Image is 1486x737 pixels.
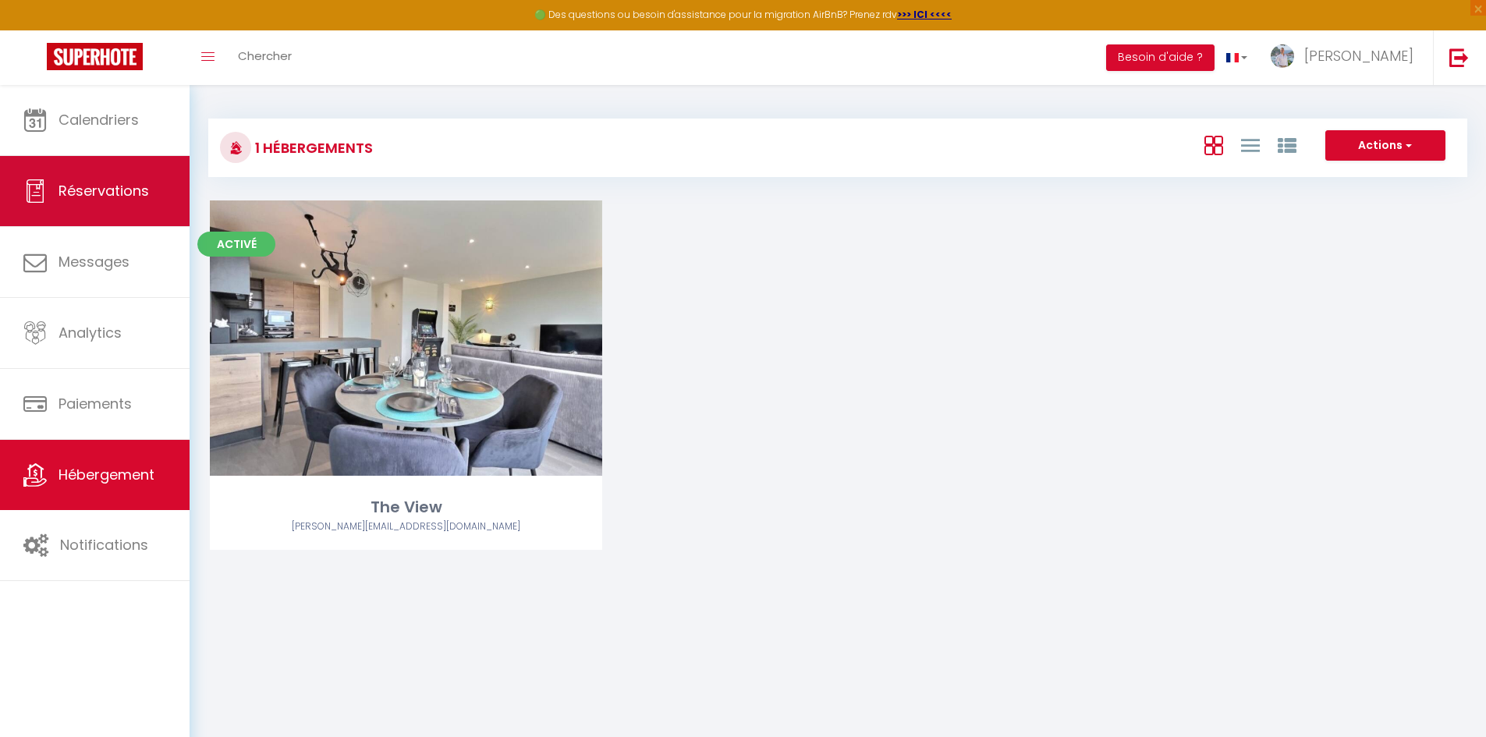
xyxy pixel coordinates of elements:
[251,130,373,165] h3: 1 Hébergements
[1304,46,1413,66] span: [PERSON_NAME]
[1449,48,1469,67] img: logout
[210,519,602,534] div: Airbnb
[1204,132,1223,158] a: Vue en Box
[238,48,292,64] span: Chercher
[59,110,139,129] span: Calendriers
[59,394,132,413] span: Paiements
[197,232,275,257] span: Activé
[1241,132,1260,158] a: Vue en Liste
[59,181,149,200] span: Réservations
[1106,44,1215,71] button: Besoin d'aide ?
[59,252,129,271] span: Messages
[1325,130,1445,161] button: Actions
[47,43,143,70] img: Super Booking
[1259,30,1433,85] a: ... [PERSON_NAME]
[60,535,148,555] span: Notifications
[226,30,303,85] a: Chercher
[897,8,952,21] a: >>> ICI <<<<
[59,465,154,484] span: Hébergement
[1278,132,1296,158] a: Vue par Groupe
[59,323,122,342] span: Analytics
[210,495,602,519] div: The View
[1271,44,1294,68] img: ...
